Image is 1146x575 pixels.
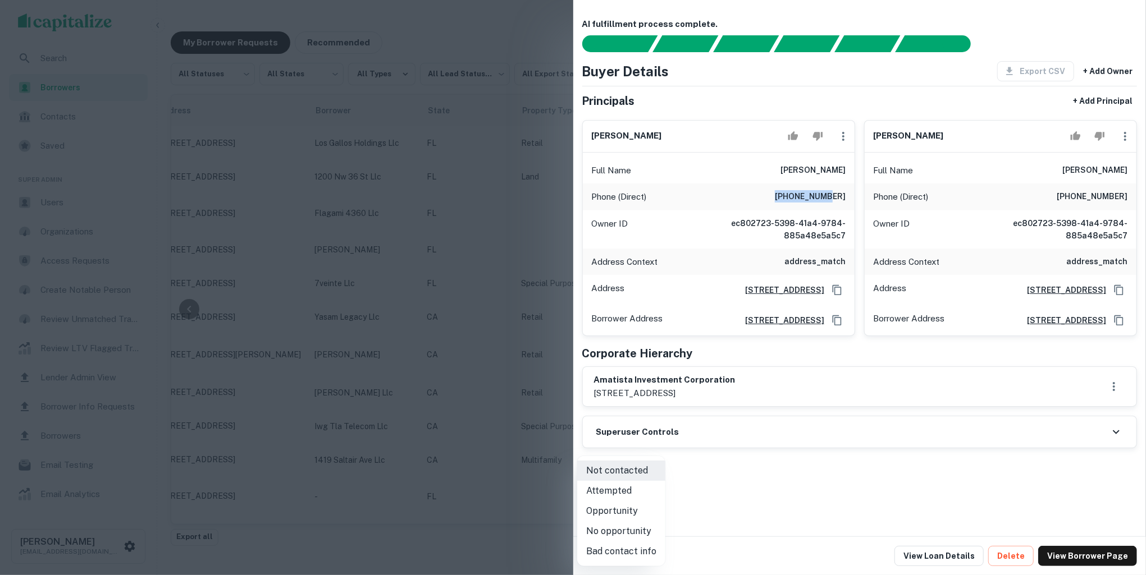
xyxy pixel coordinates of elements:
[577,521,665,541] li: No opportunity
[577,501,665,521] li: Opportunity
[1090,485,1146,539] iframe: Chat Widget
[577,461,665,481] li: Not contacted
[577,541,665,562] li: Bad contact info
[577,481,665,501] li: Attempted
